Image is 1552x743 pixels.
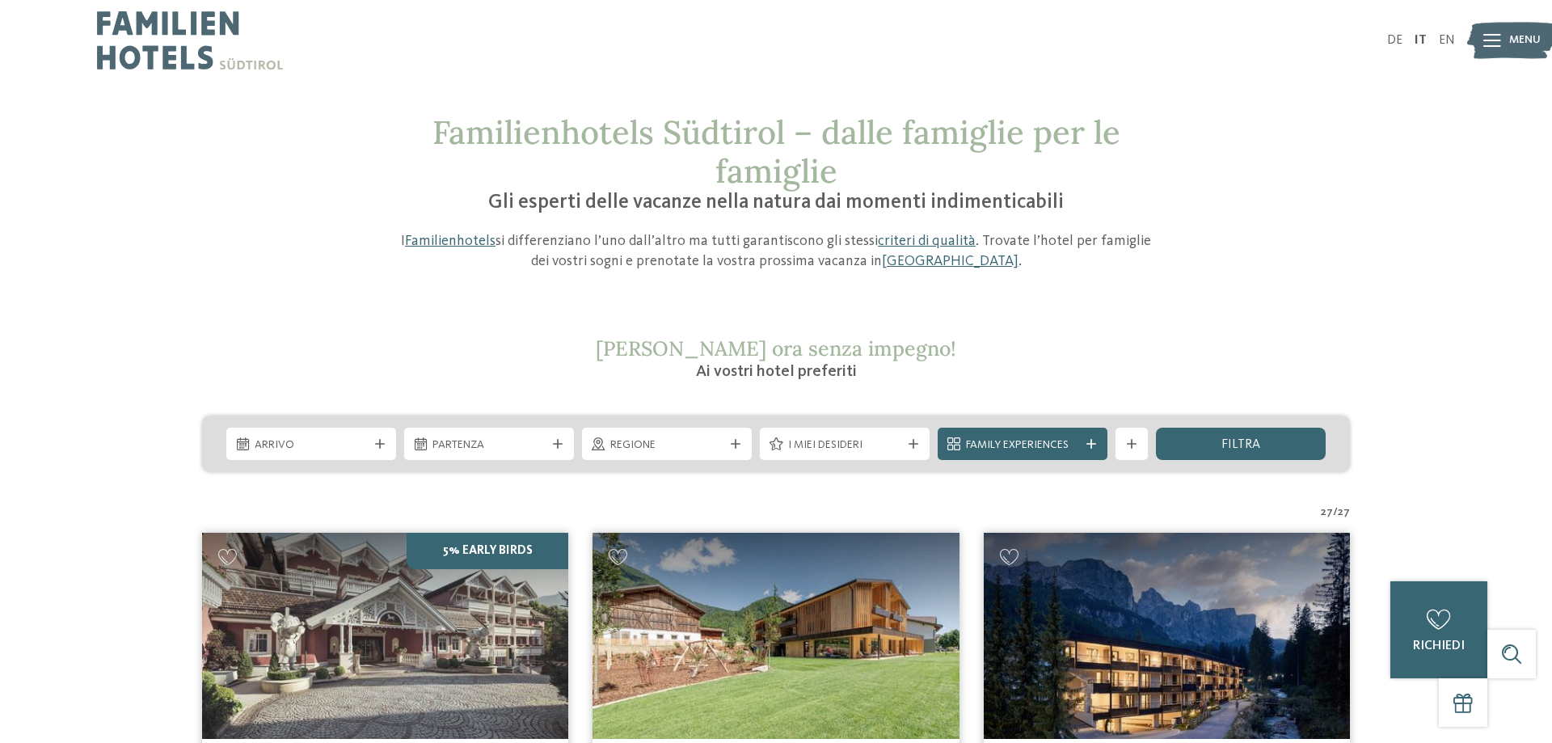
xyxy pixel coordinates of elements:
[202,533,568,739] img: Family Spa Grand Hotel Cavallino Bianco ****ˢ
[1387,34,1402,47] a: DE
[1221,438,1260,451] span: filtra
[984,533,1350,739] img: Cercate un hotel per famiglie? Qui troverete solo i migliori!
[255,437,368,454] span: Arrivo
[1509,32,1541,49] span: Menu
[1390,581,1487,678] a: richiedi
[966,437,1079,454] span: Family Experiences
[1333,504,1338,521] span: /
[1338,504,1350,521] span: 27
[432,437,546,454] span: Partenza
[1413,640,1465,652] span: richiedi
[788,437,901,454] span: I miei desideri
[392,231,1160,272] p: I si differenziano l’uno dall’altro ma tutti garantiscono gli stessi . Trovate l’hotel per famigl...
[432,112,1120,192] span: Familienhotels Südtirol – dalle famiglie per le famiglie
[593,533,959,739] img: Cercate un hotel per famiglie? Qui troverete solo i migliori!
[1415,34,1427,47] a: IT
[696,364,857,380] span: Ai vostri hotel preferiti
[878,234,976,248] a: criteri di qualità
[596,336,956,361] span: [PERSON_NAME] ora senza impegno!
[610,437,723,454] span: Regione
[1439,34,1455,47] a: EN
[882,254,1018,268] a: [GEOGRAPHIC_DATA]
[1321,504,1333,521] span: 27
[488,192,1064,213] span: Gli esperti delle vacanze nella natura dai momenti indimenticabili
[405,234,496,248] a: Familienhotels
